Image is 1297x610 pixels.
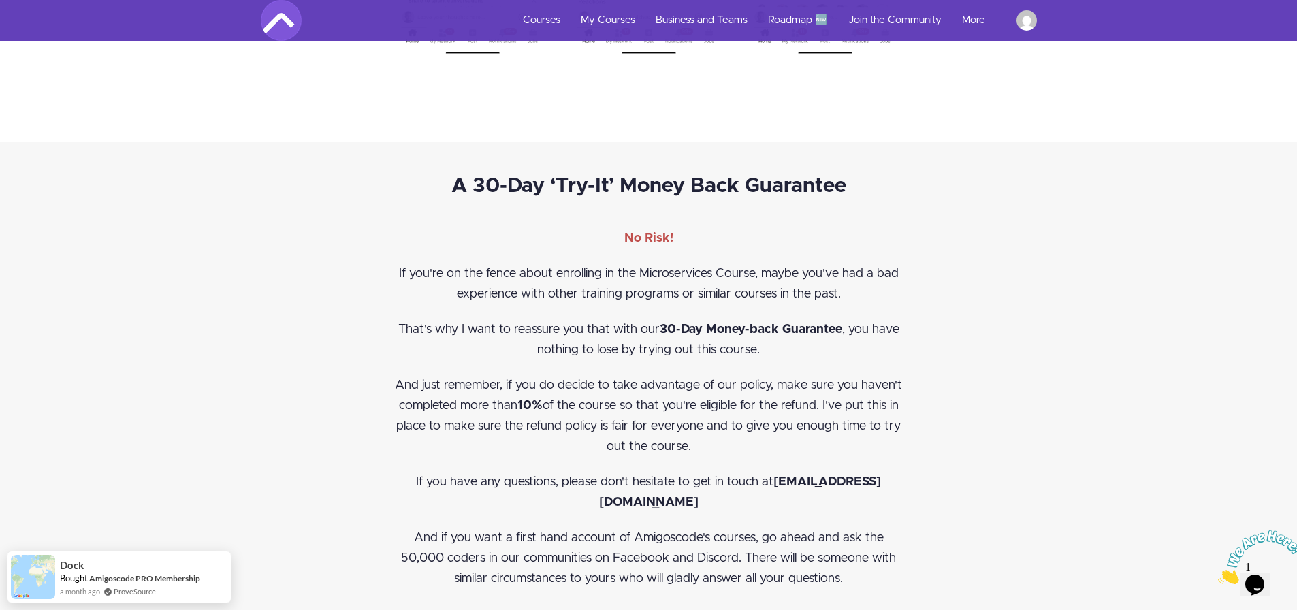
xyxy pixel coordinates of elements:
span: If you have any questions, please don't hesitate to get in touch at [416,476,881,509]
span: A 30-Day ‘Try-It’ Money Back Guarantee [451,176,846,196]
a: Amigoscode PRO Membership [89,573,200,583]
a: ProveSource [114,585,156,597]
span: a month ago [60,585,100,597]
iframe: chat widget [1213,525,1297,590]
img: provesource social proof notification image [11,555,55,599]
span: No Risk! [624,232,673,244]
span: And just remember, if you do decide to take advantage of our policy, make sure you haven't comple... [395,379,902,453]
img: laoualb@gmail.com [1016,10,1037,31]
span: That's why I want to reassure you that with our , you have nothing to lose by trying out this cou... [398,323,899,356]
span: 1 [5,5,11,17]
span: If you're on the fence about enrolling in the Microservices Course, maybe you've had a bad experi... [399,268,899,300]
span: And if you want a first hand account of Amigoscode's courses, go ahead and ask the 50,000 coders ... [401,532,896,585]
img: Chat attention grabber [5,5,90,59]
strong: [EMAIL_ADDRESS][DOMAIN_NAME] [599,476,882,509]
strong: 10% [517,400,543,412]
strong: 30-Day Money-back Guarantee [660,323,842,336]
span: Bought [60,573,88,583]
span: Dock [60,560,84,571]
